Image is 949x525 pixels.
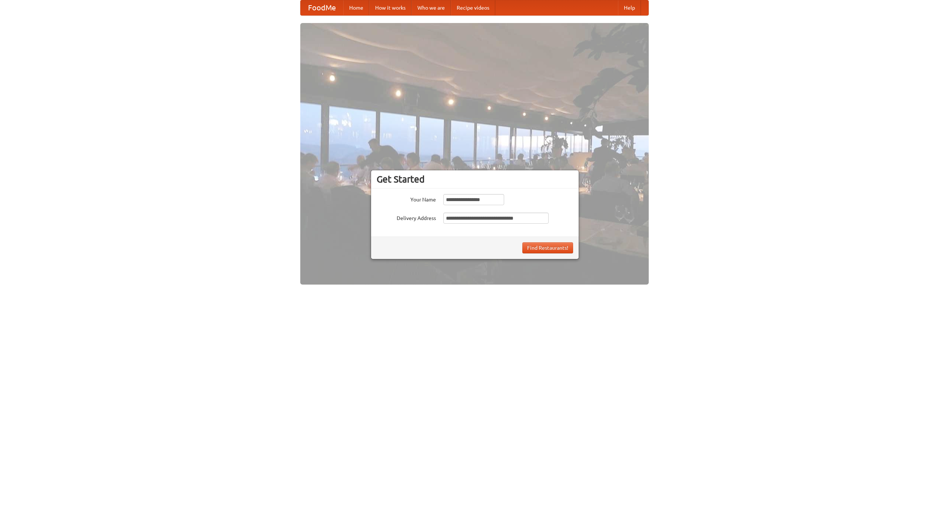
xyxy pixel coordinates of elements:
label: Delivery Address [377,213,436,222]
h3: Get Started [377,174,573,185]
a: Home [343,0,369,15]
a: Help [618,0,641,15]
a: Who we are [411,0,451,15]
a: Recipe videos [451,0,495,15]
label: Your Name [377,194,436,203]
a: How it works [369,0,411,15]
a: FoodMe [301,0,343,15]
button: Find Restaurants! [522,242,573,253]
